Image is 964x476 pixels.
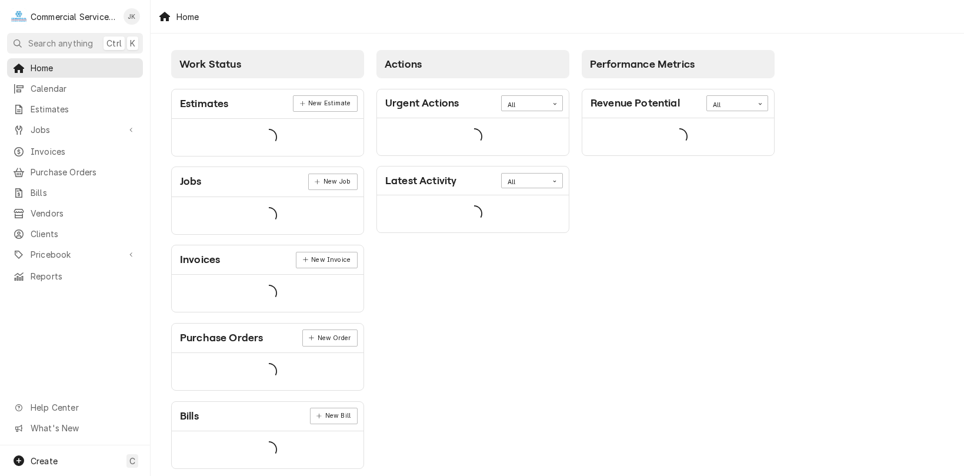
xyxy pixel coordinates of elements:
[376,89,569,156] div: Card: Urgent Actions
[377,118,569,155] div: Card Data
[377,195,569,232] div: Card Data
[376,78,569,233] div: Card Column Content
[582,118,774,155] div: Card Data
[466,202,482,227] span: Loading...
[31,145,137,158] span: Invoices
[508,101,542,110] div: All
[28,37,93,49] span: Search anything
[590,58,695,70] span: Performance Metrics
[172,324,363,353] div: Card Header
[31,270,137,282] span: Reports
[308,174,358,190] div: Card Link Button
[7,267,143,286] a: Reports
[31,82,137,95] span: Calendar
[31,166,137,178] span: Purchase Orders
[308,174,358,190] a: New Job
[7,162,143,182] a: Purchase Orders
[31,248,119,261] span: Pricebook
[7,58,143,78] a: Home
[172,89,363,119] div: Card Header
[129,455,135,467] span: C
[310,408,358,424] a: New Bill
[172,402,363,431] div: Card Header
[171,50,364,78] div: Card Column Header
[31,401,136,414] span: Help Center
[7,33,143,54] button: Search anythingCtrlK
[7,418,143,438] a: Go to What's New
[293,95,357,112] div: Card Link Button
[385,95,459,111] div: Card Title
[7,398,143,417] a: Go to Help Center
[7,204,143,223] a: Vendors
[7,245,143,264] a: Go to Pricebook
[582,78,775,202] div: Card Column Content
[671,124,688,149] span: Loading...
[106,37,122,49] span: Ctrl
[261,281,277,306] span: Loading...
[172,119,363,156] div: Card Data
[293,95,357,112] a: New Estimate
[171,401,364,469] div: Card: Bills
[172,245,363,275] div: Card Header
[706,95,768,111] div: Card Data Filter Control
[11,8,27,25] div: Commercial Service Co.'s Avatar
[31,187,137,199] span: Bills
[7,142,143,161] a: Invoices
[576,44,781,475] div: Card Column: Performance Metrics
[180,408,199,424] div: Card Title
[296,252,357,268] div: Card Link Button
[171,245,364,312] div: Card: Invoices
[302,329,358,346] a: New Order
[31,228,137,240] span: Clients
[376,50,569,78] div: Card Column Header
[31,62,137,74] span: Home
[261,125,277,149] span: Loading...
[172,167,363,197] div: Card Header
[171,167,364,234] div: Card: Jobs
[7,183,143,202] a: Bills
[466,124,482,149] span: Loading...
[376,166,569,233] div: Card: Latest Activity
[180,96,228,112] div: Card Title
[171,78,364,469] div: Card Column Content
[371,44,576,475] div: Card Column: Actions
[31,456,58,466] span: Create
[582,50,775,78] div: Card Column Header
[713,101,747,110] div: All
[172,197,363,234] div: Card Data
[261,203,277,228] span: Loading...
[124,8,140,25] div: John Key's Avatar
[7,120,143,139] a: Go to Jobs
[171,323,364,391] div: Card: Purchase Orders
[31,422,136,434] span: What's New
[591,95,680,111] div: Card Title
[385,173,456,189] div: Card Title
[130,37,135,49] span: K
[582,89,774,118] div: Card Header
[7,224,143,244] a: Clients
[31,124,119,136] span: Jobs
[7,79,143,98] a: Calendar
[582,89,775,156] div: Card: Revenue Potential
[501,95,563,111] div: Card Data Filter Control
[171,89,364,157] div: Card: Estimates
[172,353,363,390] div: Card Data
[11,8,27,25] div: C
[31,11,117,23] div: Commercial Service Co.
[501,173,563,188] div: Card Data Filter Control
[310,408,358,424] div: Card Link Button
[179,58,241,70] span: Work Status
[31,207,137,219] span: Vendors
[377,89,569,118] div: Card Header
[377,167,569,195] div: Card Header
[508,178,542,187] div: All
[261,437,277,462] span: Loading...
[124,8,140,25] div: JK
[7,99,143,119] a: Estimates
[172,431,363,468] div: Card Data
[302,329,358,346] div: Card Link Button
[165,44,371,475] div: Card Column: Work Status
[180,174,202,189] div: Card Title
[296,252,357,268] a: New Invoice
[385,58,422,70] span: Actions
